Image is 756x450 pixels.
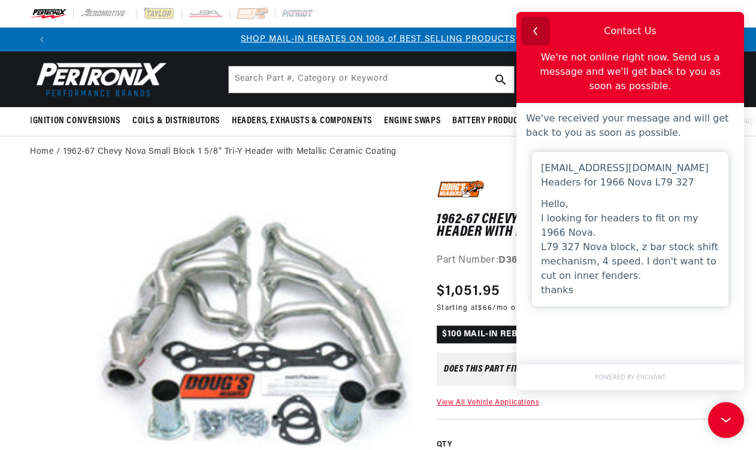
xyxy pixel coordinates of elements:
a: POWERED BY ENCHANT [5,361,223,370]
summary: Engine Swaps [378,107,446,135]
a: View All Vehicle Applications [437,399,539,406]
span: Engine Swaps [384,115,440,127]
button: search button [488,66,514,93]
summary: Ignition Conversions [30,107,126,135]
label: QTY [437,440,726,450]
span: Coils & Distributors [132,115,220,127]
div: Hello, I looking for headers to fit on my 1966 Nova. L79 327 Nova block, z bar stock shift mechan... [25,185,203,285]
div: Does This part fit My vehicle? [444,364,570,374]
span: Battery Products [452,115,528,127]
img: Pertronix [30,59,168,100]
div: We're not online right now. Send us a message and we'll get back to you as soon as possible. [5,38,223,86]
div: [EMAIL_ADDRESS][DOMAIN_NAME] [25,149,203,163]
span: Ignition Conversions [30,115,120,127]
span: Headers, Exhausts & Components [232,115,372,127]
button: Translation missing: en.sections.announcements.previous_announcement [30,28,54,51]
span: $66 [478,305,492,312]
p: Starting at /mo or 0% APR with . [437,302,663,314]
h1: 1962-67 Chevy Nova Small Block 1 5/8" Tri-Y Header with Metallic Ceramic Coating [437,214,726,238]
input: Search Part #, Category or Keyword [229,66,514,93]
strong: D367Y [498,256,529,265]
a: SHOP MAIL-IN REBATES ON 100s of BEST SELLING PRODUCTS [241,35,515,44]
div: 2 of 3 [54,33,702,46]
p: $100 MAIL-IN REBATE [437,326,591,343]
a: 1962-67 Chevy Nova Small Block 1 5/8" Tri-Y Header with Metallic Ceramic Coating [63,145,397,159]
summary: Battery Products [446,107,534,135]
div: Announcement [54,33,702,46]
nav: breadcrumbs [30,145,726,159]
span: $1,051.95 [437,281,500,302]
summary: Headers, Exhausts & Components [226,107,378,135]
a: Home [30,145,53,159]
div: Contact Us [87,12,140,26]
summary: Coils & Distributors [126,107,226,135]
div: Headers for 1966 Nova L79 327 [25,163,203,178]
div: We've received your message and will get back to you as soon as possible. [10,99,218,128]
div: Part Number: [437,253,726,269]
